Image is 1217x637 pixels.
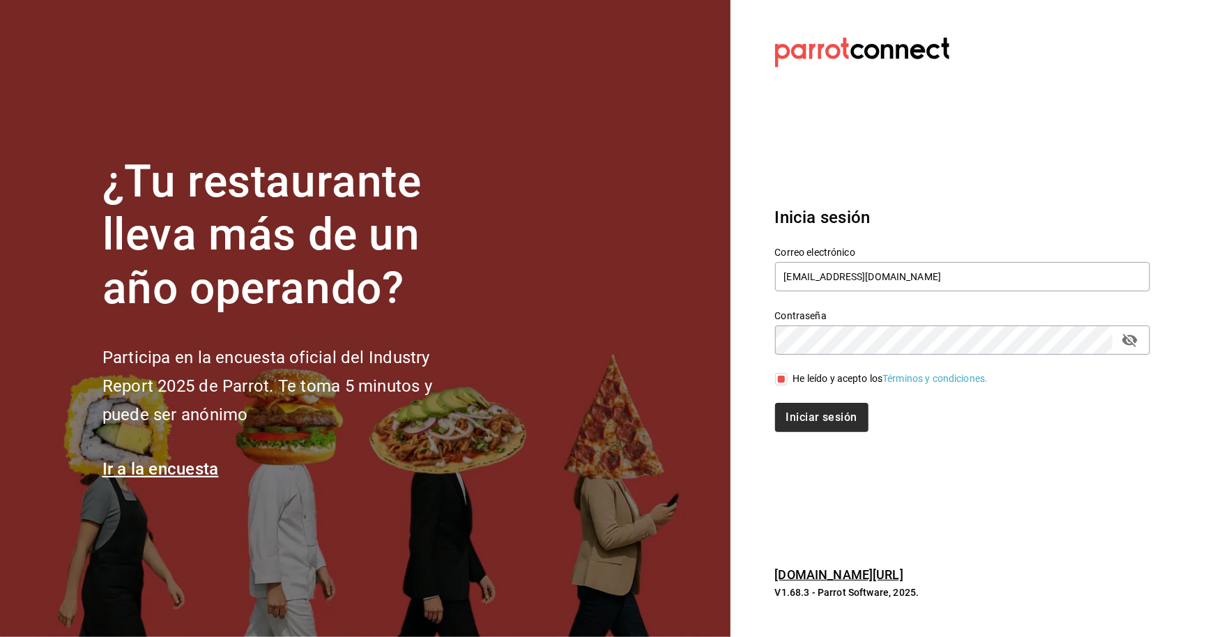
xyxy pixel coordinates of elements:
button: Iniciar sesión [775,403,868,432]
a: [DOMAIN_NAME][URL] [775,567,903,582]
h2: Participa en la encuesta oficial del Industry Report 2025 de Parrot. Te toma 5 minutos y puede se... [102,344,479,429]
p: V1.68.3 - Parrot Software, 2025. [775,585,1150,599]
button: passwordField [1118,328,1142,352]
label: Correo electrónico [775,247,1150,257]
label: Contraseña [775,311,1150,321]
h1: ¿Tu restaurante lleva más de un año operando? [102,155,479,316]
h3: Inicia sesión [775,205,1150,230]
input: Ingresa tu correo electrónico [775,262,1150,291]
a: Ir a la encuesta [102,459,219,479]
div: He leído y acepto los [793,371,988,386]
a: Términos y condiciones. [882,373,988,384]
